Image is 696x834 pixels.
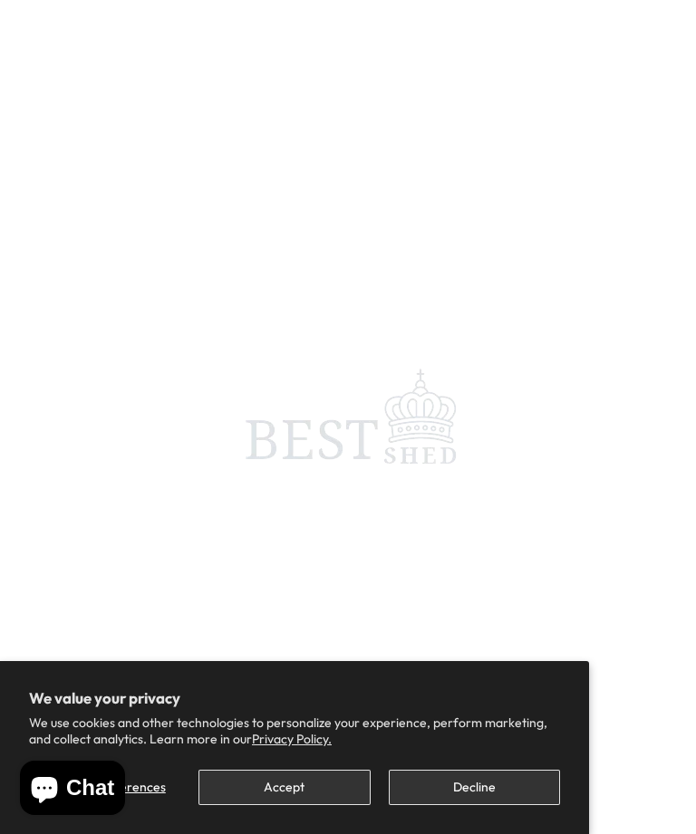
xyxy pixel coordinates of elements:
a: Privacy Policy. [252,731,332,747]
button: Accept [198,770,370,805]
inbox-online-store-chat: Shopify online store chat [14,761,130,820]
h2: We value your privacy [29,690,560,706]
p: We use cookies and other technologies to personalize your experience, perform marketing, and coll... [29,714,560,747]
button: Decline [389,770,560,805]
